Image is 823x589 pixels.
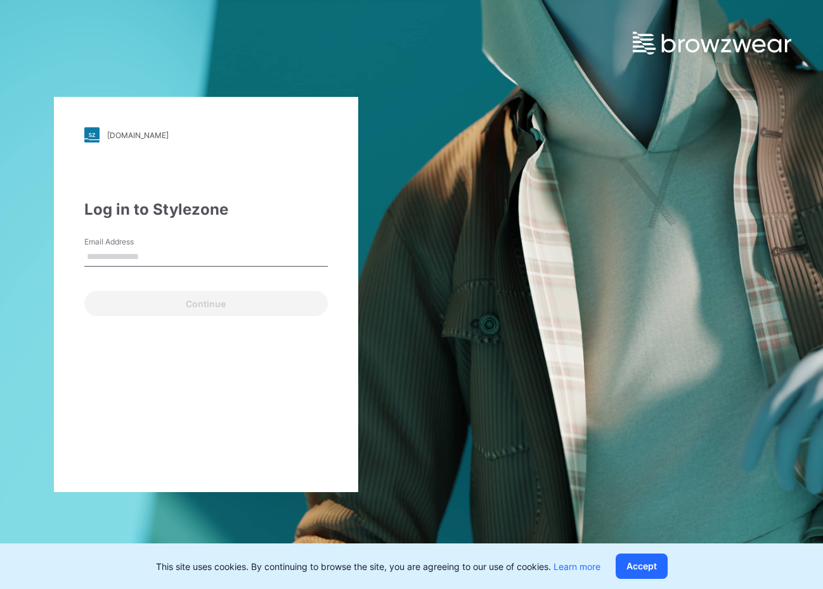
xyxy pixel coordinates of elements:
a: [DOMAIN_NAME] [84,127,328,142]
div: [DOMAIN_NAME] [107,130,169,140]
a: Learn more [554,561,600,572]
div: Log in to Stylezone [84,198,328,221]
button: Accept [616,554,668,579]
label: Email Address [84,236,173,248]
img: stylezone-logo.562084cfcfab977791bfbf7441f1a819.svg [84,127,100,142]
p: This site uses cookies. By continuing to browse the site, you are agreeing to our use of cookies. [156,560,600,573]
img: browzwear-logo.e42bd6dac1945053ebaf764b6aa21510.svg [633,32,791,54]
